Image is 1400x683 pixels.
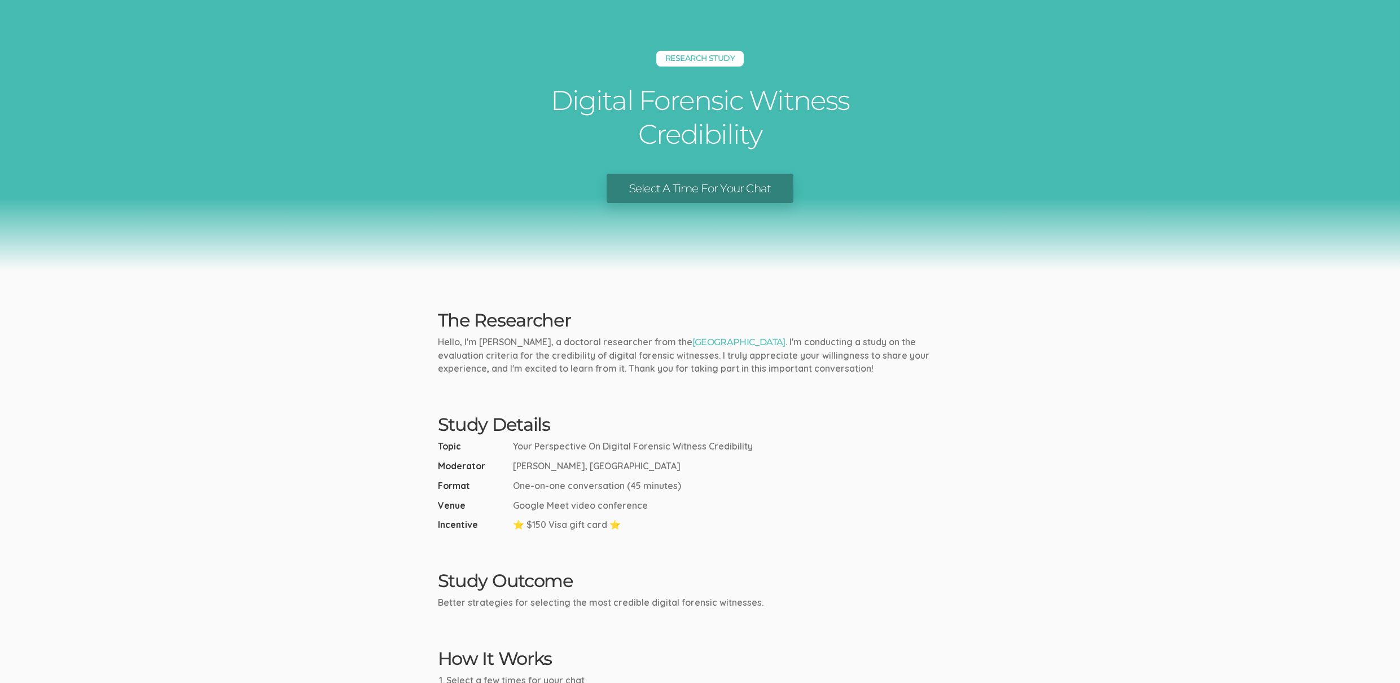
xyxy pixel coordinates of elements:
h2: Study Details [438,415,963,434]
span: Google Meet video conference [513,499,648,512]
span: Topic [438,440,508,453]
span: Venue [438,499,508,512]
span: Incentive [438,518,508,531]
span: ⭐ $150 Visa gift card ⭐ [513,518,621,531]
span: Moderator [438,460,508,473]
span: Your Perspective On Digital Forensic Witness Credibility [513,440,753,453]
a: [GEOGRAPHIC_DATA] [692,337,785,347]
h5: Research Study [656,51,744,67]
span: One-on-one conversation (45 minutes) [513,479,681,492]
a: Select A Time For Your Chat [607,174,793,204]
span: Format [438,479,508,492]
h2: The Researcher [438,310,963,330]
h1: Digital Forensic Witness Credibility [531,83,870,151]
p: Better strategies for selecting the most credible digital forensic witnesses. [438,596,963,609]
span: [PERSON_NAME], [GEOGRAPHIC_DATA] [513,460,681,473]
p: Hello, I'm [PERSON_NAME], a doctoral researcher from the . I'm conducting a study on the evaluati... [438,336,963,375]
h2: How It Works [438,649,963,668]
h2: Study Outcome [438,571,963,591]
